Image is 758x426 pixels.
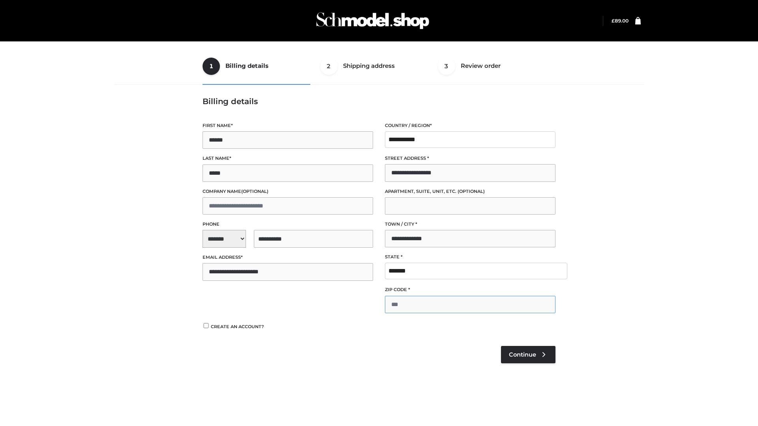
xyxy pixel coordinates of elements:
span: Continue [509,351,536,358]
label: Phone [203,220,373,228]
span: Create an account? [211,324,264,329]
label: ZIP Code [385,286,555,293]
bdi: 89.00 [612,18,629,24]
input: Create an account? [203,323,210,328]
label: Country / Region [385,122,555,129]
label: Town / City [385,220,555,228]
span: (optional) [241,189,268,194]
label: Last name [203,155,373,162]
label: Company name [203,188,373,195]
a: £89.00 [612,18,629,24]
label: First name [203,122,373,129]
span: £ [612,18,615,24]
a: Continue [501,346,555,363]
img: Schmodel Admin 964 [313,5,432,36]
span: (optional) [458,189,485,194]
label: Street address [385,155,555,162]
label: Apartment, suite, unit, etc. [385,188,555,195]
h3: Billing details [203,97,555,106]
label: State [385,253,555,261]
label: Email address [203,254,373,261]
